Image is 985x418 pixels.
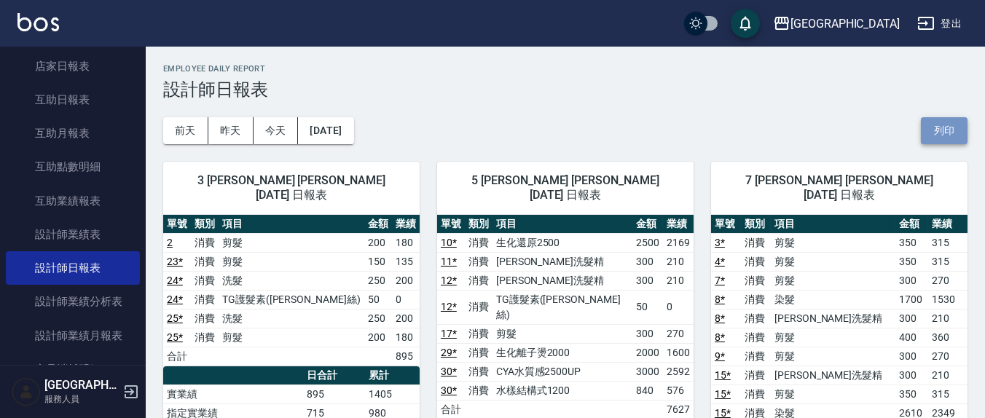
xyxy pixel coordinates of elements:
td: [PERSON_NAME]洗髮精 [492,252,633,271]
button: [DATE] [298,117,353,144]
td: 300 [895,347,928,366]
td: 消費 [465,324,492,343]
th: 金額 [364,215,392,234]
td: 895 [392,347,420,366]
th: 業績 [663,215,694,234]
td: 生化還原2500 [492,233,633,252]
td: 1600 [663,343,694,362]
td: 135 [392,252,420,271]
td: 消費 [741,328,771,347]
td: 210 [928,309,968,328]
th: 類別 [191,215,219,234]
td: 消費 [465,233,492,252]
td: 洗髮 [219,271,364,290]
th: 項目 [492,215,633,234]
td: 剪髮 [771,385,895,403]
td: 消費 [191,328,219,347]
td: 180 [392,233,420,252]
td: 200 [392,271,420,290]
td: TG護髮素([PERSON_NAME]絲) [492,290,633,324]
a: 店家日報表 [6,50,140,83]
td: 300 [632,271,663,290]
td: CYA水質感2500UP [492,362,633,381]
td: 270 [928,347,968,366]
td: 消費 [741,271,771,290]
td: 350 [895,233,928,252]
td: 消費 [741,347,771,366]
td: 剪髮 [492,324,633,343]
button: 今天 [254,117,299,144]
th: 類別 [465,215,492,234]
h2: Employee Daily Report [163,64,968,74]
th: 金額 [895,215,928,234]
span: 7 [PERSON_NAME] [PERSON_NAME] [DATE] 日報表 [729,173,950,202]
img: Logo [17,13,59,31]
td: 50 [364,290,392,309]
td: 洗髮 [219,309,364,328]
td: 315 [928,233,968,252]
td: 0 [663,290,694,324]
button: save [731,9,760,38]
td: 消費 [741,252,771,271]
a: 互助點數明細 [6,150,140,184]
td: 315 [928,252,968,271]
td: 270 [663,324,694,343]
th: 單號 [711,215,741,234]
h5: [GEOGRAPHIC_DATA] [44,378,119,393]
td: 210 [928,366,968,385]
th: 單號 [163,215,191,234]
th: 業績 [392,215,420,234]
th: 累計 [365,366,420,385]
td: 210 [663,252,694,271]
span: 3 [PERSON_NAME] [PERSON_NAME] [DATE] 日報表 [181,173,402,202]
th: 日合計 [303,366,365,385]
td: 消費 [465,271,492,290]
td: 3000 [632,362,663,381]
td: TG護髮素([PERSON_NAME]絲) [219,290,364,309]
td: 剪髮 [771,328,895,347]
td: [PERSON_NAME]洗髮精 [492,271,633,290]
td: 180 [392,328,420,347]
button: 登出 [911,10,968,37]
td: 250 [364,271,392,290]
th: 金額 [632,215,663,234]
a: 設計師業績月報表 [6,319,140,352]
span: 5 [PERSON_NAME] [PERSON_NAME] [DATE] 日報表 [455,173,676,202]
td: 消費 [191,233,219,252]
a: 互助日報表 [6,83,140,117]
td: [PERSON_NAME]洗髮精 [771,309,895,328]
td: 水樣結構式1200 [492,381,633,400]
td: 300 [895,271,928,290]
td: 剪髮 [219,252,364,271]
button: 昨天 [208,117,254,144]
th: 類別 [741,215,771,234]
td: 消費 [741,385,771,403]
a: 設計師業績分析表 [6,285,140,318]
button: [GEOGRAPHIC_DATA] [767,9,906,39]
td: 2592 [663,362,694,381]
td: 消費 [465,381,492,400]
td: 840 [632,381,663,400]
th: 單號 [437,215,465,234]
a: 設計師日報表 [6,251,140,285]
a: 商品消耗明細 [6,352,140,386]
td: 生化離子燙2000 [492,343,633,362]
td: 1530 [928,290,968,309]
td: 360 [928,328,968,347]
td: 消費 [191,309,219,328]
td: 實業績 [163,385,303,403]
td: 剪髮 [219,328,364,347]
td: 210 [663,271,694,290]
td: 剪髮 [771,233,895,252]
a: 2 [167,237,173,248]
td: 270 [928,271,968,290]
img: Person [12,377,41,406]
td: 0 [392,290,420,309]
td: 200 [364,233,392,252]
td: 消費 [465,252,492,271]
td: 消費 [191,271,219,290]
td: 300 [895,309,928,328]
td: 576 [663,381,694,400]
td: 消費 [191,290,219,309]
table: a dense table [163,215,420,366]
